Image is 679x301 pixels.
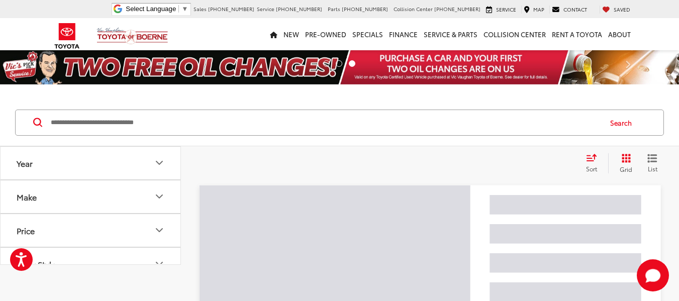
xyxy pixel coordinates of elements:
[208,5,254,13] span: [PHONE_NUMBER]
[1,248,181,280] button: Body StyleBody Style
[637,259,669,291] svg: Start Chat
[620,165,632,173] span: Grid
[549,6,590,14] a: Contact
[1,147,181,179] button: YearYear
[394,5,433,13] span: Collision Center
[496,6,516,13] span: Service
[178,5,179,13] span: ​
[48,20,86,52] img: Toyota
[328,5,340,13] span: Parts
[257,5,274,13] span: Service
[640,153,665,173] button: List View
[17,192,37,202] div: Make
[614,6,630,13] span: Saved
[17,259,56,269] div: Body Style
[1,180,181,213] button: MakeMake
[581,153,608,173] button: Select sort value
[126,5,176,13] span: Select Language
[181,5,188,13] span: ▼
[17,226,35,235] div: Price
[480,18,549,50] a: Collision Center
[483,6,519,14] a: Service
[586,164,597,173] span: Sort
[421,18,480,50] a: Service & Parts: Opens in a new tab
[349,18,386,50] a: Specials
[342,5,388,13] span: [PHONE_NUMBER]
[386,18,421,50] a: Finance
[17,158,33,168] div: Year
[563,6,587,13] span: Contact
[193,5,207,13] span: Sales
[549,18,605,50] a: Rent a Toyota
[153,258,165,270] div: Body Style
[153,157,165,169] div: Year
[600,6,633,14] a: My Saved Vehicles
[267,18,280,50] a: Home
[533,6,544,13] span: Map
[647,164,657,173] span: List
[96,27,168,45] img: Vic Vaughan Toyota of Boerne
[637,259,669,291] button: Toggle Chat Window
[126,5,188,13] a: Select Language​
[605,18,634,50] a: About
[302,18,349,50] a: Pre-Owned
[521,6,547,14] a: Map
[153,190,165,203] div: Make
[153,224,165,236] div: Price
[608,153,640,173] button: Grid View
[434,5,480,13] span: [PHONE_NUMBER]
[50,111,601,135] input: Search by Make, Model, or Keyword
[1,214,181,247] button: PricePrice
[601,110,646,135] button: Search
[276,5,322,13] span: [PHONE_NUMBER]
[280,18,302,50] a: New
